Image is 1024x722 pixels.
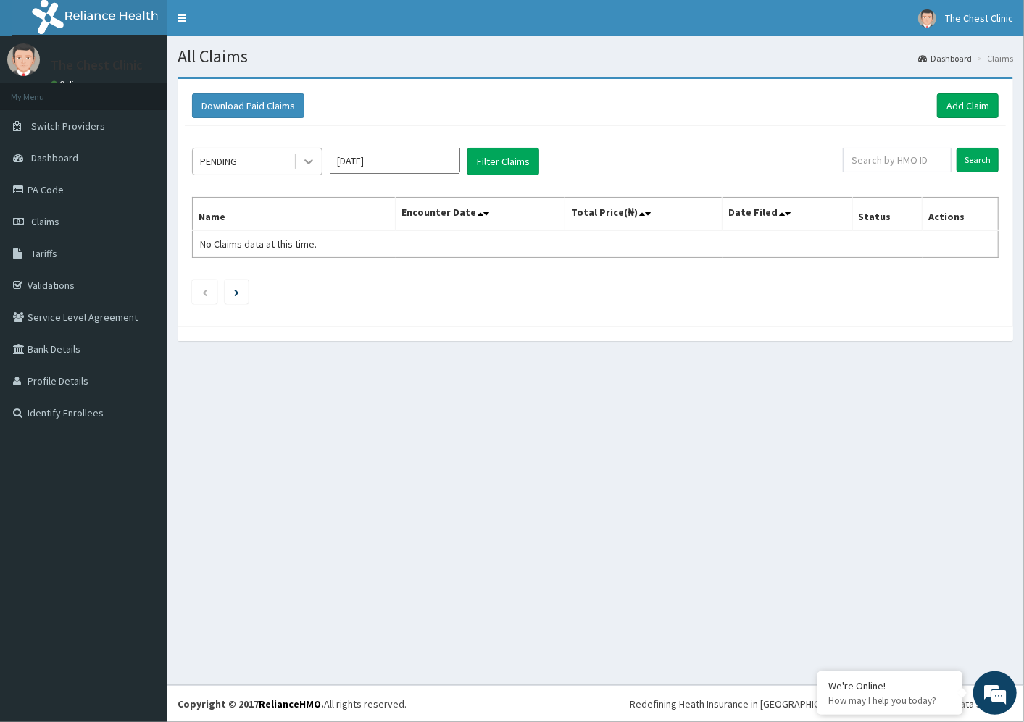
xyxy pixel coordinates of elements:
button: Filter Claims [467,148,539,175]
span: No Claims data at this time. [200,238,317,251]
button: Download Paid Claims [192,93,304,118]
footer: All rights reserved. [167,685,1024,722]
img: User Image [918,9,936,28]
input: Search by HMO ID [843,148,952,172]
input: Select Month and Year [330,148,460,174]
th: Actions [923,198,999,231]
span: Claims [31,215,59,228]
strong: Copyright © 2017 . [178,697,324,710]
span: Tariffs [31,247,57,260]
p: How may I help you today? [828,694,952,707]
th: Total Price(₦) [565,198,723,231]
th: Date Filed [723,198,852,231]
a: Online [51,79,86,89]
p: The Chest Clinic [51,59,143,72]
h1: All Claims [178,47,1013,66]
div: PENDING [200,154,237,169]
th: Encounter Date [396,198,565,231]
span: Dashboard [31,151,78,164]
a: Previous page [201,285,208,298]
a: Dashboard [918,52,972,64]
a: Add Claim [937,93,999,118]
img: User Image [7,43,40,76]
a: RelianceHMO [259,697,321,710]
input: Search [957,148,999,172]
li: Claims [973,52,1013,64]
span: The Chest Clinic [945,12,1013,25]
div: We're Online! [828,679,952,692]
div: Redefining Heath Insurance in [GEOGRAPHIC_DATA] using Telemedicine and Data Science! [630,697,1013,711]
span: Switch Providers [31,119,105,133]
th: Status [852,198,923,231]
a: Next page [234,285,239,298]
th: Name [193,198,396,231]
